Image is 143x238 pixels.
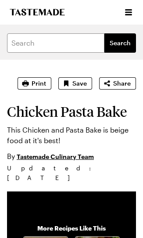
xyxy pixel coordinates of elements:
[72,79,87,88] span: Save
[7,125,136,146] p: This Chicken and Pasta Bake is beige food at it's best!
[123,7,134,18] button: Open menu
[17,151,94,161] a: Tastemade Culinary Team
[113,79,131,88] span: Share
[32,79,46,88] span: Print
[99,77,136,90] button: Share
[58,77,92,90] button: Save recipe
[7,151,94,162] p: By
[104,33,136,53] button: filters
[7,163,136,183] span: Updated : [DATE]
[9,9,66,16] a: To Tastemade Home Page
[18,77,51,90] button: Print
[7,104,136,119] h1: Chicken Pasta Bake
[110,39,131,47] span: Search
[37,224,106,233] p: More Recipes Like This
